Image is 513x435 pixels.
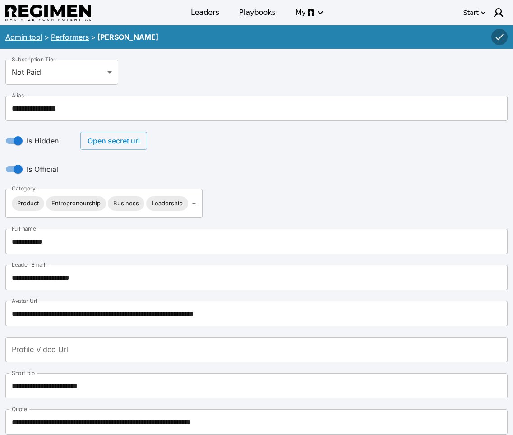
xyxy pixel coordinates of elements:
a: Admin tool [5,32,42,42]
div: Not Paid [5,60,118,85]
div: > [91,32,96,42]
label: Quote [12,405,27,413]
div: Start [463,8,479,17]
button: Save [491,29,508,45]
label: Subscription Tier [12,56,55,63]
label: Leader Email [12,261,45,268]
button: Start [462,5,488,20]
span: Product [12,198,44,208]
img: user icon [493,7,504,18]
span: Leaders [191,7,219,18]
button: My [290,5,328,21]
a: Leaders [185,5,225,21]
span: Is Hidden [27,135,59,146]
a: Performers [51,32,89,42]
img: Regimen logo [5,5,91,21]
a: Playbooks [234,5,281,21]
span: Leadership [146,198,188,208]
label: Avatar Url [12,297,37,305]
div: [PERSON_NAME] [97,32,158,42]
span: Entrepreneurship [46,198,106,208]
span: Playbooks [239,7,276,18]
label: Alias [12,92,24,99]
span: Business [108,198,144,208]
label: Short bio [12,369,35,377]
span: Is Official [27,164,58,175]
span: My [296,7,306,18]
label: Full name [12,225,36,232]
label: Category [12,185,36,192]
button: Open secret url [80,132,147,150]
div: > [44,32,49,42]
